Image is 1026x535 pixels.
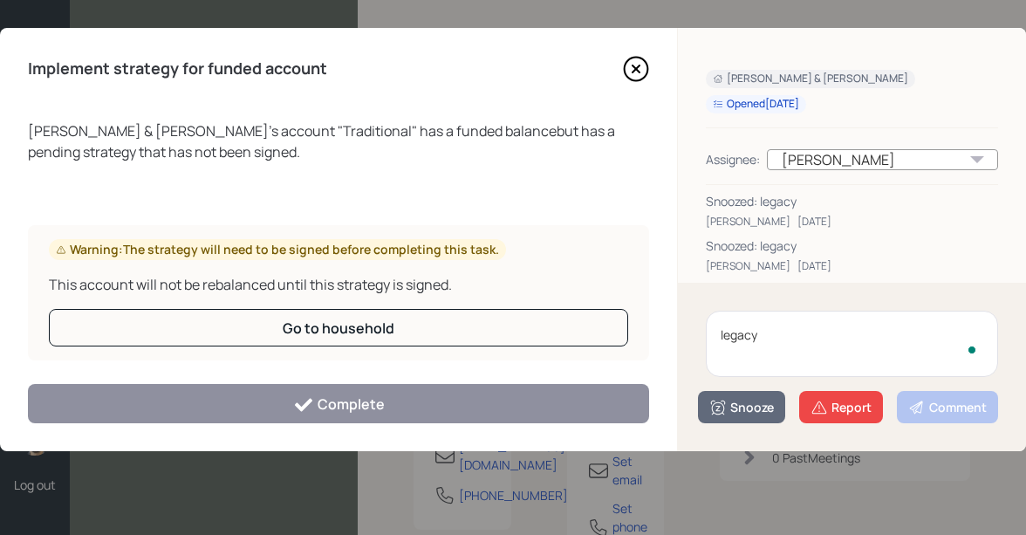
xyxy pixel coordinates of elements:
div: This account will not be rebalanced until this strategy is signed. [49,274,628,295]
div: [DATE] [797,258,831,274]
div: Snoozed: legacy [706,237,998,255]
button: Report [799,391,883,423]
div: Opened [DATE] [713,97,799,112]
button: Go to household [49,309,628,346]
div: Snoozed: legacy [706,192,998,210]
div: Assignee: [706,150,760,168]
div: [PERSON_NAME] [767,149,998,170]
div: Complete [293,394,385,415]
div: Comment [908,399,987,416]
div: [PERSON_NAME] & [PERSON_NAME] [713,72,908,86]
div: Warning: The strategy will need to be signed before completing this task. [56,241,499,258]
div: [PERSON_NAME] [706,214,790,230]
button: Comment [897,391,998,423]
div: Snooze [709,399,774,416]
textarea: To enrich screen reader interactions, please activate Accessibility in Grammarly extension settings [706,311,998,377]
div: [DATE] [797,214,831,230]
h4: Implement strategy for funded account [28,59,327,79]
div: Snoozed: snooze [706,281,998,299]
button: Complete [28,384,649,423]
div: Go to household [283,319,394,338]
button: Snooze [698,391,785,423]
div: [PERSON_NAME] [706,258,790,274]
div: Report [811,399,872,416]
div: [PERSON_NAME] & [PERSON_NAME] 's account " Traditional " has a funded balance but has a pending s... [28,120,649,162]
